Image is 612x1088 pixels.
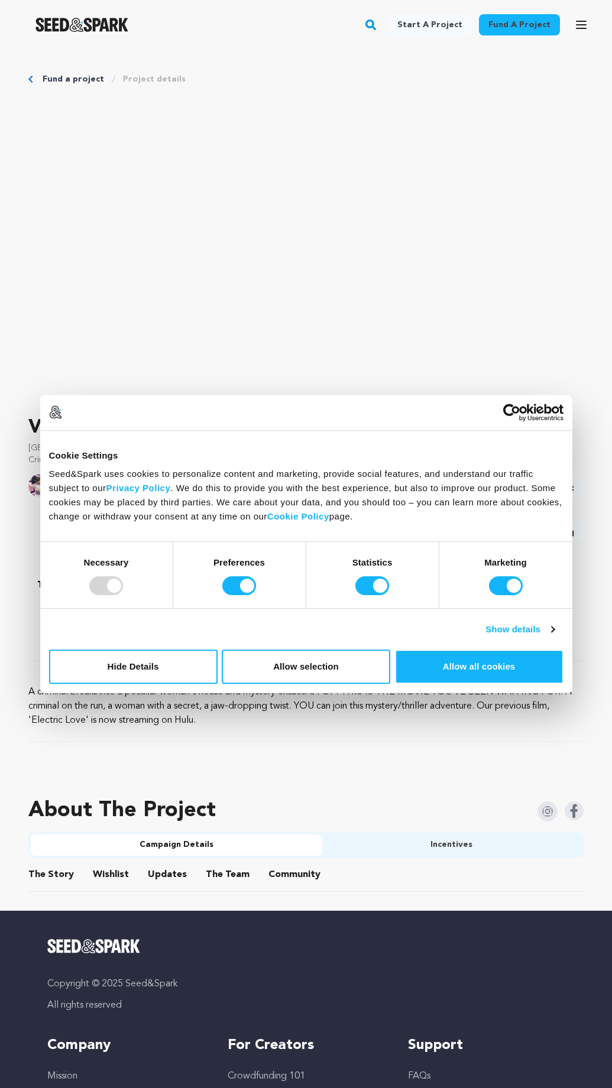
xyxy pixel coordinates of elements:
a: Project details [123,73,186,85]
img: Seed&Spark Facebook Icon [565,801,584,820]
a: Seed&Spark Homepage [47,939,565,953]
p: Crime, Horror [28,454,584,466]
button: Incentives [322,834,582,856]
h5: For Creators [228,1036,384,1055]
div: Breadcrumb [28,73,584,85]
a: Show details [485,622,554,636]
button: Allow all cookies [395,649,564,684]
p: All rights reserved [47,998,565,1012]
p: Val [28,414,584,442]
div: Cookie Settings [49,449,564,463]
h3: This campaign raised $8,900 for production. Follow the filmmaker to receive future updates on thi... [28,578,482,606]
img: Seed&Spark Instagram Icon [537,801,558,821]
a: Privacy Policy [106,483,171,493]
strong: Preferences [213,557,265,567]
p: 35 supporters | followers [28,635,584,647]
p: Copyright © 2025 Seed&Spark [47,977,565,991]
button: Allow selection [222,649,390,684]
span: Story [28,868,74,882]
strong: Necessary [84,557,129,567]
a: Seed&Spark Homepage [35,18,128,32]
button: Hide Details [49,649,218,684]
strong: Marketing [484,557,527,567]
img: Seed&Spark Logo Dark Mode [35,18,128,32]
a: Crowdfunding 101 [228,1071,305,1081]
a: Fund a project [43,73,104,85]
p: A criminal breaks into a peculiar woman's house and mystery ensues. STOP! THIS IS THE MOVIE YOU’V... [28,685,584,728]
span: Team [206,868,250,882]
h5: Company [47,1036,204,1055]
img: picture.jpeg [28,474,52,498]
a: Mission [47,1071,77,1081]
a: Cookie Policy [267,511,329,521]
p: [GEOGRAPHIC_DATA], [US_STATE] | Film Feature [28,442,584,454]
img: Seed&Spark Logo [47,939,140,953]
a: Fund a project [479,14,560,35]
a: FAQs [408,1071,430,1081]
span: The [206,868,223,882]
div: Seed&Spark uses cookies to personalize content and marketing, provide social features, and unders... [49,467,564,524]
span: The [28,868,46,882]
span: Community [268,868,320,882]
h5: Support [408,1036,565,1055]
a: Start a project [388,14,472,35]
img: logo [49,405,62,418]
h1: About The Project [28,799,216,823]
span: Wishlist [93,868,129,882]
button: Campaign Details [31,834,322,856]
strong: Statistics [352,557,393,567]
a: Usercentrics Cookiebot - opens in a new window [460,404,564,421]
p: Green Light [28,545,482,569]
span: Updates [148,868,187,882]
